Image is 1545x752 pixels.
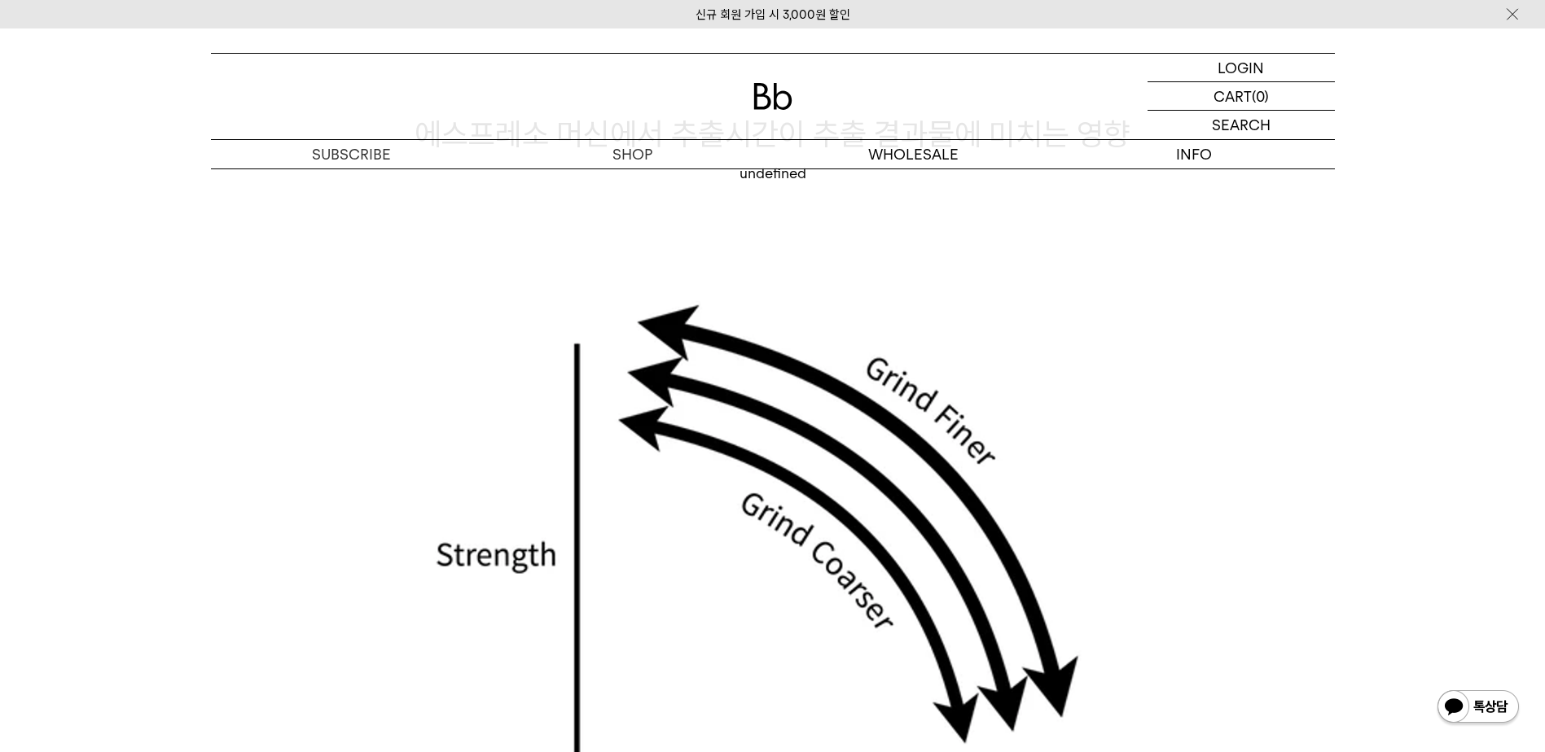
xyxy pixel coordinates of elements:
a: CART (0) [1148,82,1335,111]
p: SEARCH [1212,111,1271,139]
img: 카카오톡 채널 1:1 채팅 버튼 [1436,689,1521,728]
p: CART [1214,82,1252,110]
div: undefined [211,164,1335,183]
p: (0) [1252,82,1269,110]
a: SUBSCRIBE [211,140,492,168]
p: LOGIN [1218,54,1264,81]
p: WHOLESALE [773,140,1054,168]
p: INFO [1054,140,1335,168]
a: LOGIN [1148,54,1335,82]
img: 로고 [753,83,792,110]
a: 신규 회원 가입 시 3,000원 할인 [696,7,850,22]
a: SHOP [492,140,773,168]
